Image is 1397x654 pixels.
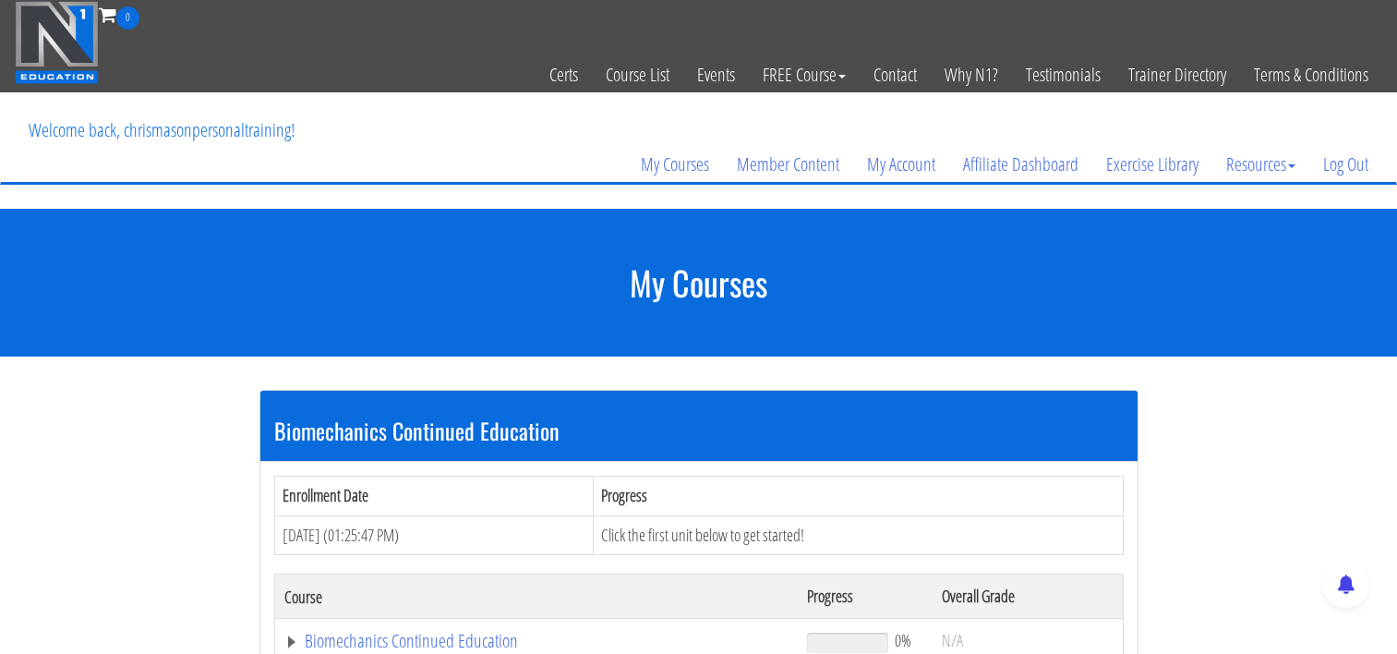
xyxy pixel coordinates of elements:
[116,6,139,30] span: 0
[1309,120,1382,209] a: Log Out
[274,476,594,515] th: Enrollment Date
[1212,120,1309,209] a: Resources
[15,1,99,84] img: n1-education
[853,120,949,209] a: My Account
[274,575,798,619] th: Course
[15,93,308,167] p: Welcome back, chrismasonpersonaltraining!
[592,30,683,120] a: Course List
[536,30,592,120] a: Certs
[1114,30,1240,120] a: Trainer Directory
[284,632,789,650] a: Biomechanics Continued Education
[99,2,139,27] a: 0
[683,30,749,120] a: Events
[895,630,911,650] span: 0%
[749,30,860,120] a: FREE Course
[931,30,1012,120] a: Why N1?
[933,575,1123,619] th: Overall Grade
[594,515,1123,555] td: Click the first unit below to get started!
[1240,30,1382,120] a: Terms & Conditions
[274,418,1124,442] h3: Biomechanics Continued Education
[723,120,853,209] a: Member Content
[274,515,594,555] td: [DATE] (01:25:47 PM)
[1092,120,1212,209] a: Exercise Library
[949,120,1092,209] a: Affiliate Dashboard
[627,120,723,209] a: My Courses
[860,30,931,120] a: Contact
[798,575,932,619] th: Progress
[594,476,1123,515] th: Progress
[1012,30,1114,120] a: Testimonials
